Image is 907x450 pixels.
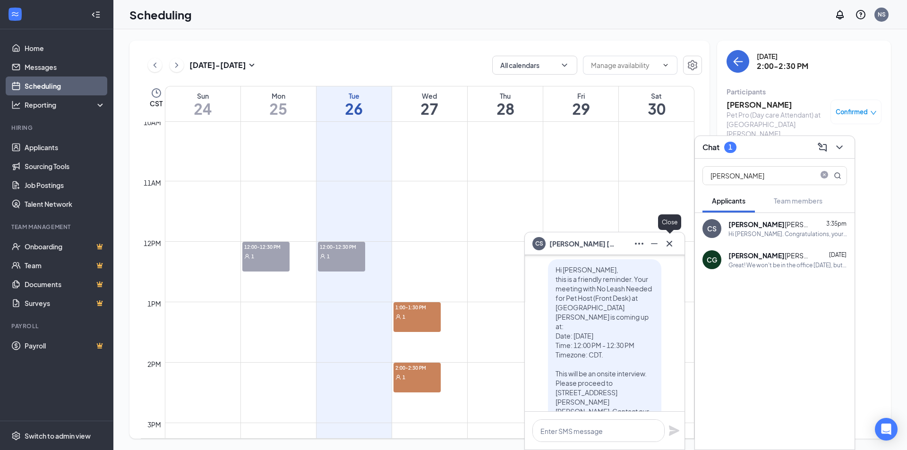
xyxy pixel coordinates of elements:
button: ChevronDown [832,140,847,155]
span: 2:00-2:30 PM [394,363,441,372]
div: Reporting [25,100,106,110]
div: Payroll [11,322,103,330]
span: CST [150,99,163,108]
input: Search applicant [703,167,815,185]
svg: Analysis [11,100,21,110]
div: Open Intercom Messenger [875,418,898,441]
h1: 25 [241,101,316,117]
span: close-circle [819,171,830,180]
h1: Scheduling [129,7,192,23]
svg: User [395,374,401,380]
svg: User [244,254,250,259]
svg: WorkstreamLogo [10,9,20,19]
button: ChevronLeft [148,58,162,72]
div: NS [878,10,886,18]
span: [DATE] [829,251,847,258]
a: TeamCrown [25,256,105,275]
span: 1 [402,374,405,381]
span: 12:00-12:30 PM [318,242,365,251]
span: 1 [327,253,330,260]
span: 1 [402,314,405,320]
svg: ChevronDown [834,142,845,153]
svg: User [320,254,325,259]
svg: Ellipses [633,238,645,249]
a: August 29, 2025 [543,86,618,121]
a: DocumentsCrown [25,275,105,294]
a: August 24, 2025 [165,86,240,121]
svg: Settings [687,59,698,71]
div: Thu [468,91,543,101]
button: Minimize [647,236,662,251]
div: [DATE] [757,51,808,61]
input: Manage availability [591,60,658,70]
a: SurveysCrown [25,294,105,313]
button: Ellipses [632,236,647,251]
div: Participants [727,87,881,96]
span: [PERSON_NAME] [PERSON_NAME] [549,238,616,249]
div: CG [707,255,717,264]
a: Talent Network [25,195,105,213]
h1: 30 [619,101,694,117]
div: Mon [241,91,316,101]
svg: Clock [151,87,162,99]
a: August 27, 2025 [392,86,467,121]
div: Switch to admin view [25,431,91,441]
h3: [DATE] - [DATE] [189,60,246,70]
svg: ChevronDown [560,60,569,70]
div: [PERSON_NAME] [728,220,813,229]
h1: 26 [317,101,392,117]
svg: ComposeMessage [817,142,828,153]
button: back-button [727,50,749,73]
h1: 28 [468,101,543,117]
svg: Notifications [834,9,846,20]
div: Pet Pro (Day care Attendant) at [GEOGRAPHIC_DATA][PERSON_NAME] [727,110,826,138]
span: 12:00-12:30 PM [242,242,290,251]
a: August 26, 2025 [317,86,392,121]
h3: Chat [702,142,719,153]
a: PayrollCrown [25,336,105,355]
button: Cross [662,236,677,251]
div: Team Management [11,223,103,231]
div: Wed [392,91,467,101]
span: Team members [774,196,822,205]
div: 12pm [142,238,163,248]
svg: Settings [11,431,21,441]
svg: QuestionInfo [855,9,866,20]
div: 3pm [145,419,163,430]
svg: Cross [664,238,675,249]
div: 10am [142,117,163,127]
a: Applicants [25,138,105,157]
h1: 29 [543,101,618,117]
div: Sun [165,91,240,101]
span: 1:00-1:30 PM [394,302,441,312]
svg: Minimize [649,238,660,249]
div: CS [707,224,717,233]
svg: Collapse [91,10,101,19]
a: Job Postings [25,176,105,195]
button: Settings [683,56,702,75]
button: ComposeMessage [815,140,830,155]
b: [PERSON_NAME] [728,251,785,260]
div: Hiring [11,124,103,132]
a: Home [25,39,105,58]
svg: ChevronDown [662,61,669,69]
div: 1pm [145,298,163,309]
h1: 24 [165,101,240,117]
a: August 30, 2025 [619,86,694,121]
b: [PERSON_NAME] [728,220,785,229]
button: ChevronRight [170,58,184,72]
svg: SmallChevronDown [246,59,257,71]
div: 1 [728,143,732,151]
span: Confirmed [836,107,868,117]
div: Hi [PERSON_NAME]. Congratulations, your meeting with No Leash Needed for Pet Host (Front Desk) at... [728,230,847,238]
button: Plane [668,425,680,436]
button: All calendarsChevronDown [492,56,577,75]
a: August 25, 2025 [241,86,316,121]
div: 11am [142,178,163,188]
div: Sat [619,91,694,101]
div: Great! We won't be in the office [DATE], but [PERSON_NAME] or I will be available [DATE] for a ca... [728,261,847,269]
a: August 28, 2025 [468,86,543,121]
svg: ArrowLeft [732,56,744,67]
a: Sourcing Tools [25,157,105,176]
